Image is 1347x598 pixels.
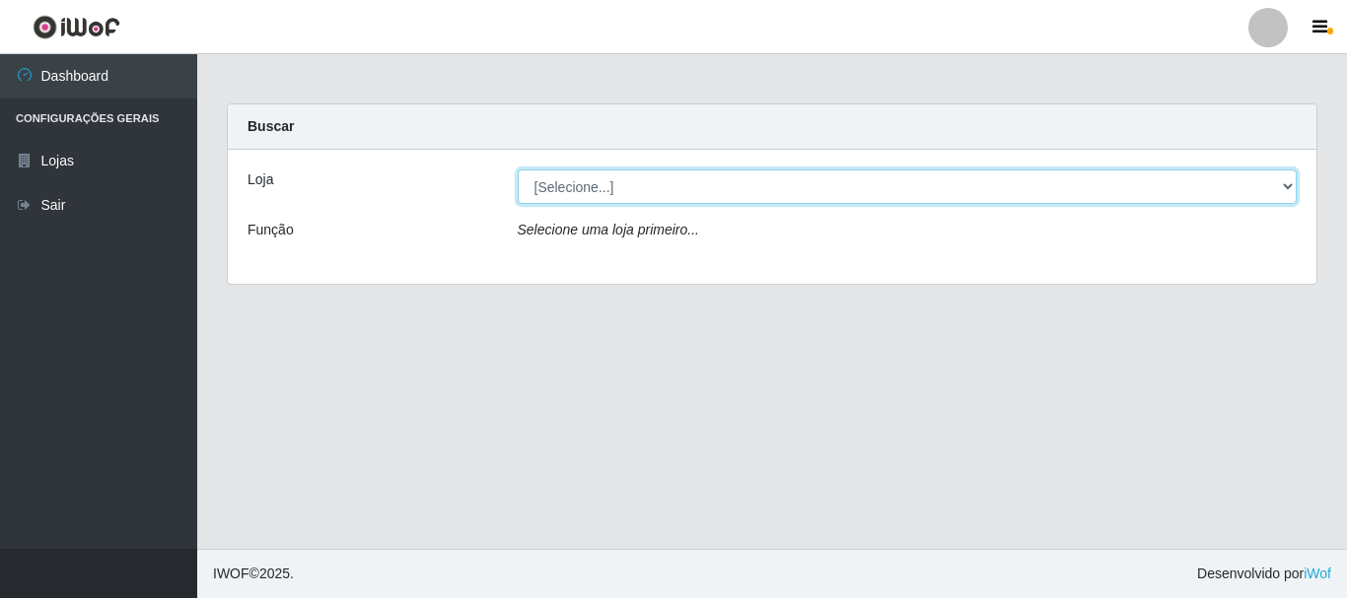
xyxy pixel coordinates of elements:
[248,220,294,240] label: Função
[518,222,699,237] i: Selecione uma loja primeiro...
[33,15,120,39] img: CoreUI Logo
[248,118,294,134] strong: Buscar
[248,169,273,190] label: Loja
[1304,565,1331,581] a: iWof
[213,565,249,581] span: IWOF
[213,564,294,584] span: © 2025 .
[1197,564,1331,584] span: Desenvolvido por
